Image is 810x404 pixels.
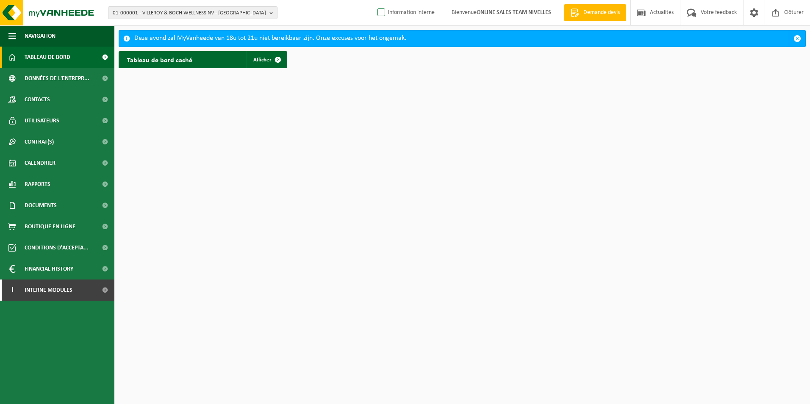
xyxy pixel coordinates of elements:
label: Information interne [376,6,435,19]
span: I [8,279,16,301]
strong: ONLINE SALES TEAM NIVELLES [477,9,551,16]
div: Deze avond zal MyVanheede van 18u tot 21u niet bereikbaar zijn. Onze excuses voor het ongemak. [134,30,789,47]
span: Boutique en ligne [25,216,75,237]
span: Données de l'entrepr... [25,68,89,89]
span: Tableau de bord [25,47,70,68]
span: Calendrier [25,152,55,174]
button: 01-000001 - VILLEROY & BOCH WELLNESS NV - [GEOGRAPHIC_DATA] [108,6,277,19]
span: Interne modules [25,279,72,301]
span: Conditions d'accepta... [25,237,89,258]
h2: Tableau de bord caché [119,51,201,68]
a: Afficher [247,51,286,68]
span: Rapports [25,174,50,195]
span: Afficher [253,57,272,63]
span: Contacts [25,89,50,110]
span: Utilisateurs [25,110,59,131]
a: Demande devis [564,4,626,21]
span: 01-000001 - VILLEROY & BOCH WELLNESS NV - [GEOGRAPHIC_DATA] [113,7,266,19]
span: Demande devis [581,8,622,17]
span: Financial History [25,258,73,279]
span: Contrat(s) [25,131,54,152]
span: Navigation [25,25,55,47]
span: Documents [25,195,57,216]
